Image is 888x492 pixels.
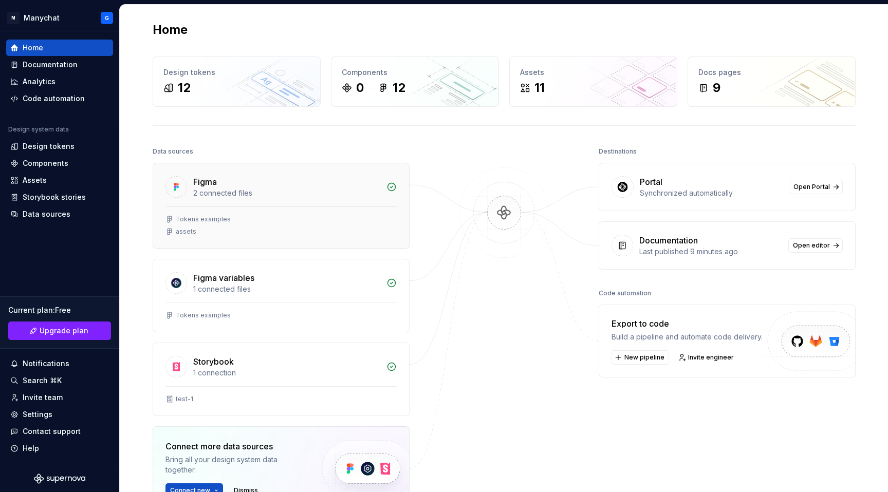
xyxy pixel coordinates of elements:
a: Home [6,40,113,56]
div: Storybook [193,355,234,368]
a: Storybook1 connectiontest-1 [153,343,410,416]
div: Components [23,158,68,168]
div: Analytics [23,77,55,87]
span: Invite engineer [688,353,734,362]
a: Open Portal [789,180,843,194]
a: Components [6,155,113,172]
div: Export to code [612,317,763,330]
h2: Home [153,22,188,38]
button: Contact support [6,423,113,440]
div: Notifications [23,358,69,369]
a: Figma2 connected filesTokens examplesassets [153,163,410,249]
div: Help [23,443,39,453]
div: assets [176,228,196,236]
div: Portal [640,176,662,188]
div: 11 [534,80,545,96]
div: Bring all your design system data together. [165,455,304,475]
span: New pipeline [624,353,664,362]
div: Figma variables [193,272,254,284]
div: 9 [713,80,720,96]
div: Documentation [639,234,698,247]
button: Help [6,440,113,457]
div: Data sources [153,144,193,159]
a: Analytics [6,73,113,90]
div: Code automation [599,286,651,300]
a: Invite engineer [675,350,738,365]
a: Docs pages9 [688,56,856,107]
div: M [7,12,20,24]
div: Home [23,43,43,53]
a: Figma variables1 connected filesTokens examples [153,259,410,332]
div: Current plan : Free [8,305,111,315]
svg: Supernova Logo [34,474,85,484]
div: Design system data [8,125,69,134]
div: Synchronized automatically [640,188,783,198]
button: MManychatG [2,7,117,29]
a: Design tokens12 [153,56,321,107]
div: 0 [356,80,364,96]
a: Components012 [331,56,499,107]
div: 12 [178,80,191,96]
div: Storybook stories [23,192,86,202]
div: 1 connection [193,368,380,378]
div: Invite team [23,392,63,403]
div: Manychat [24,13,60,23]
button: Search ⌘K [6,372,113,389]
div: Tokens examples [176,215,231,223]
a: Assets [6,172,113,188]
div: test-1 [176,395,193,403]
div: Assets [23,175,47,185]
a: Assets11 [509,56,677,107]
span: Upgrade plan [40,326,88,336]
div: Assets [520,67,667,78]
a: Documentation [6,56,113,73]
div: Destinations [599,144,637,159]
button: New pipeline [612,350,669,365]
a: Open editor [788,238,843,253]
div: Connect more data sources [165,440,304,452]
div: 2 connected files [193,188,380,198]
div: Figma [193,176,217,188]
div: Build a pipeline and automate code delivery. [612,332,763,342]
div: Design tokens [163,67,310,78]
div: Search ⌘K [23,375,62,386]
div: Docs pages [698,67,845,78]
span: Open Portal [793,183,830,191]
div: Components [342,67,488,78]
div: Code automation [23,93,85,104]
div: 12 [393,80,405,96]
a: Data sources [6,206,113,222]
a: Code automation [6,90,113,107]
a: Storybook stories [6,189,113,205]
div: Tokens examples [176,311,231,319]
div: Settings [23,409,52,420]
div: G [105,14,109,22]
button: Upgrade plan [8,321,111,340]
a: Invite team [6,389,113,406]
div: 1 connected files [193,284,380,294]
div: Documentation [23,60,78,70]
span: Open editor [793,241,830,250]
div: Design tokens [23,141,75,152]
div: Contact support [23,426,81,437]
div: Data sources [23,209,70,219]
div: Last published 9 minutes ago [639,247,782,257]
button: Notifications [6,355,113,372]
a: Settings [6,406,113,423]
a: Design tokens [6,138,113,155]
